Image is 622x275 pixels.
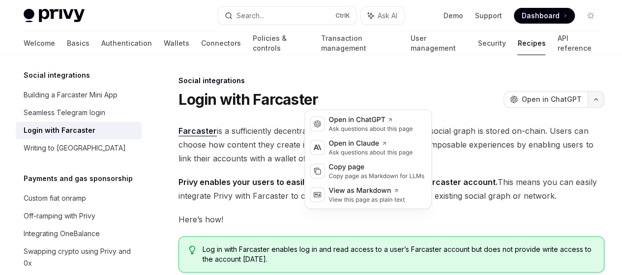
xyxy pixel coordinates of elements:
[522,11,560,21] span: Dashboard
[201,31,241,55] a: Connectors
[361,7,404,25] button: Ask AI
[178,175,604,203] span: This means you can easily integrate Privy with Farcaster to compose experiences with a user’s exi...
[16,104,142,122] a: Seamless Telegram login
[24,173,133,184] h5: Payments and gas sponsorship
[328,115,413,125] div: Open in ChatGPT
[178,76,604,86] div: Social integrations
[67,31,89,55] a: Basics
[16,225,142,243] a: Integrating OneBalance
[557,31,598,55] a: API reference
[218,7,356,25] button: Search...CtrlK
[475,11,502,21] a: Support
[24,210,95,222] div: Off-ramping with Privy
[24,245,136,269] div: Swapping crypto using Privy and 0x
[237,10,264,22] div: Search...
[178,177,498,187] strong: Privy enables your users to easily log in to your app using their Farcaster account.
[16,243,142,272] a: Swapping crypto using Privy and 0x
[514,8,575,24] a: Dashboard
[253,31,309,55] a: Policies & controls
[164,31,189,55] a: Wallets
[328,162,424,172] div: Copy page
[24,228,100,240] div: Integrating OneBalance
[203,244,594,264] span: Log in with Farcaster enables log in and read access to a user’s Farcaster account but does not p...
[178,126,217,136] a: Farcaster
[378,11,397,21] span: Ask AI
[411,31,466,55] a: User management
[24,69,90,81] h5: Social integrations
[517,31,545,55] a: Recipes
[16,189,142,207] a: Custom fiat onramp
[477,31,505,55] a: Security
[16,86,142,104] a: Building a Farcaster Mini App
[328,196,405,204] div: View this page as plain text
[24,31,55,55] a: Welcome
[16,122,142,139] a: Login with Farcaster
[24,9,85,23] img: light logo
[444,11,463,21] a: Demo
[24,124,95,136] div: Login with Farcaster
[522,94,582,104] span: Open in ChatGPT
[24,89,118,101] div: Building a Farcaster Mini App
[335,12,350,20] span: Ctrl K
[24,192,86,204] div: Custom fiat onramp
[101,31,152,55] a: Authentication
[24,107,105,119] div: Seamless Telegram login
[178,213,604,226] span: Here’s how!
[321,31,398,55] a: Transaction management
[328,172,424,180] div: Copy page as Markdown for LLMs
[328,186,405,196] div: View as Markdown
[24,142,126,154] div: Writing to [GEOGRAPHIC_DATA]
[328,149,413,156] div: Ask questions about this page
[328,125,413,133] div: Ask questions about this page
[328,139,413,149] div: Open in Claude
[583,8,598,24] button: Toggle dark mode
[178,91,318,108] h1: Login with Farcaster
[16,207,142,225] a: Off-ramping with Privy
[189,245,196,254] svg: Tip
[504,91,588,108] button: Open in ChatGPT
[178,124,604,165] span: is a sufficiently decentralized social network whose core social graph is stored on-chain. Users ...
[16,139,142,157] a: Writing to [GEOGRAPHIC_DATA]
